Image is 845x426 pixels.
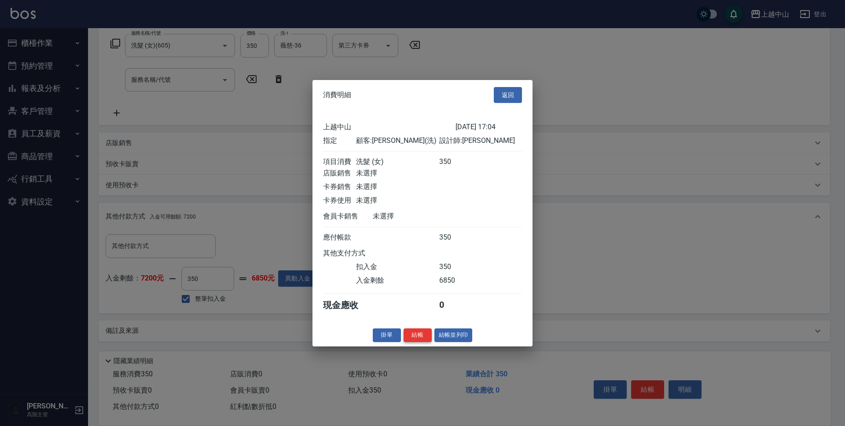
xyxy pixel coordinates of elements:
span: 消費明細 [323,91,351,99]
div: 扣入金 [356,262,439,272]
div: 入金剩餘 [356,276,439,285]
div: 未選擇 [356,182,439,192]
div: 卡券使用 [323,196,356,205]
div: 項目消費 [323,157,356,167]
div: 店販銷售 [323,169,356,178]
div: 未選擇 [373,212,456,221]
div: 卡券銷售 [323,182,356,192]
div: 350 [439,157,472,167]
button: 掛單 [373,328,401,342]
button: 結帳並列印 [434,328,473,342]
div: 顧客: [PERSON_NAME](洗) [356,136,439,146]
div: [DATE] 17:04 [456,123,522,132]
div: 未選擇 [356,196,439,205]
div: 會員卡銷售 [323,212,373,221]
div: 0 [439,299,472,311]
button: 結帳 [404,328,432,342]
div: 指定 [323,136,356,146]
div: 350 [439,233,472,242]
div: 現金應收 [323,299,373,311]
div: 其他支付方式 [323,249,389,258]
div: 未選擇 [356,169,439,178]
div: 350 [439,262,472,272]
div: 洗髮 (女) [356,157,439,167]
button: 返回 [494,87,522,103]
div: 應付帳款 [323,233,356,242]
div: 上越中山 [323,123,456,132]
div: 設計師: [PERSON_NAME] [439,136,522,146]
div: 6850 [439,276,472,285]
